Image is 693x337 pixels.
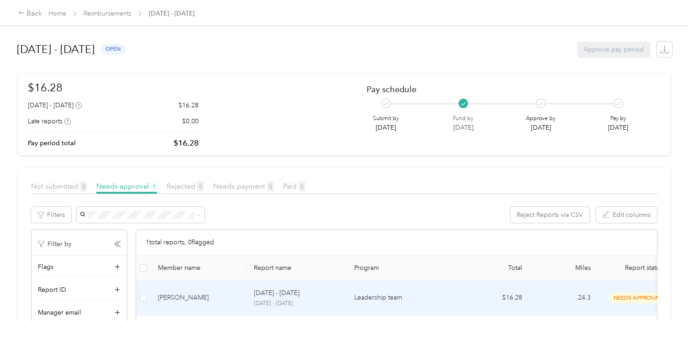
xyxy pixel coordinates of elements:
[18,8,42,19] div: Back
[642,286,693,337] iframe: Everlance-gr Chat Button Frame
[530,281,598,316] td: 24.3
[537,264,591,272] div: Miles
[526,123,556,132] p: [DATE]
[596,207,657,223] button: Edit columns
[28,100,82,110] div: [DATE] - [DATE]
[38,239,72,249] p: Filter by
[178,100,199,110] p: $16.28
[151,181,157,191] span: 1
[151,256,247,281] th: Member name
[158,264,239,272] div: Member name
[267,181,273,191] span: 0
[453,123,473,132] p: [DATE]
[173,137,199,149] p: $16.28
[48,10,66,17] a: Home
[96,182,157,190] span: Needs approval
[182,116,199,126] p: $0.00
[367,84,645,94] h2: Pay schedule
[283,182,305,190] span: Paid
[254,300,340,308] p: [DATE] - [DATE]
[38,262,53,272] span: Flags
[17,38,94,60] h1: [DATE] - [DATE]
[31,182,87,190] span: Not submitted
[28,138,76,148] p: Pay period total
[136,230,657,256] div: 1 total reports, 0 flagged
[158,293,239,303] div: [PERSON_NAME]
[605,264,682,272] span: Report status
[609,293,667,303] span: needs approval
[468,264,522,272] div: Total
[80,181,87,191] span: 0
[347,256,461,281] th: Program
[347,281,461,316] td: Leadership team
[373,115,399,123] p: Submit by
[31,207,71,223] button: Filters
[149,9,194,18] span: [DATE] - [DATE]
[608,115,628,123] p: Pay by
[167,182,204,190] span: Rejected
[373,123,399,132] p: [DATE]
[28,79,199,95] h1: $16.28
[453,115,473,123] p: Fund by
[84,10,131,17] a: Reimbursements
[101,44,126,54] span: open
[510,207,589,223] button: Reject Reports via CSV
[461,281,530,316] td: $16.28
[608,123,628,132] p: [DATE]
[254,288,299,298] p: [DATE] - [DATE]
[247,256,347,281] th: Report name
[28,116,71,126] div: Late reports
[526,115,556,123] p: Approve by
[213,182,273,190] span: Needs payment
[38,308,81,317] span: Manager email
[299,181,305,191] span: 0
[197,181,204,191] span: 0
[354,293,454,303] p: Leadership team
[38,285,66,295] span: Report ID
